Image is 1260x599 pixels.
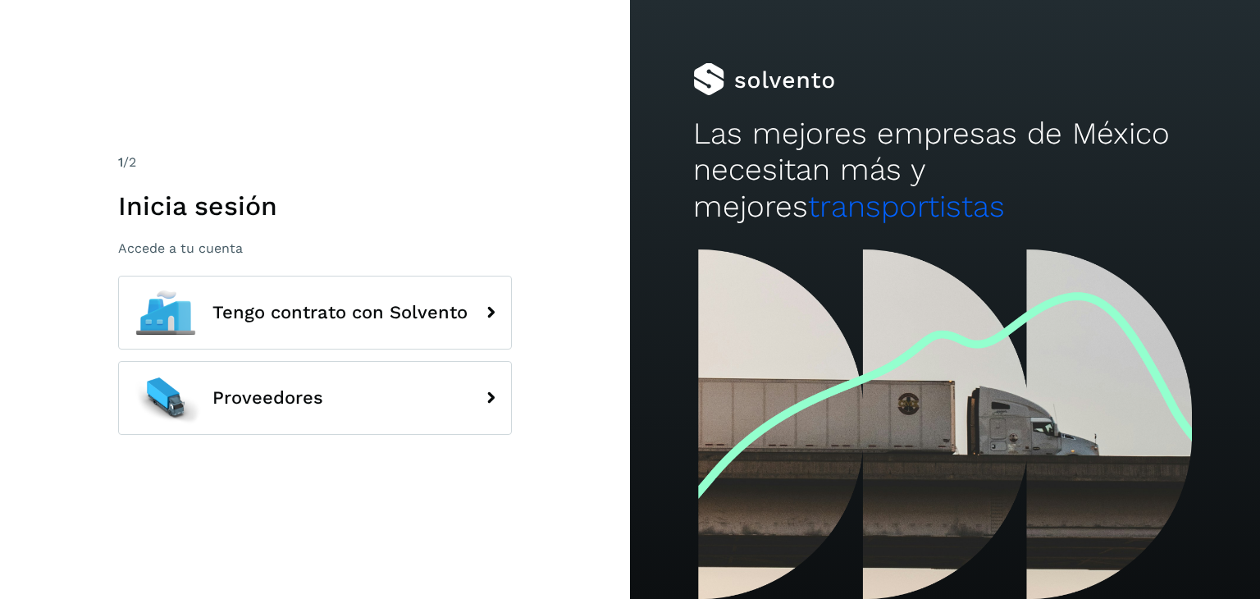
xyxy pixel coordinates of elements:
p: Accede a tu cuenta [118,240,512,256]
span: 1 [118,154,123,170]
span: Proveedores [212,388,323,408]
h1: Inicia sesión [118,190,512,222]
span: transportistas [808,189,1005,224]
h2: Las mejores empresas de México necesitan más y mejores [693,116,1197,225]
div: /2 [118,153,512,172]
button: Tengo contrato con Solvento [118,276,512,350]
span: Tengo contrato con Solvento [212,303,468,322]
button: Proveedores [118,361,512,435]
